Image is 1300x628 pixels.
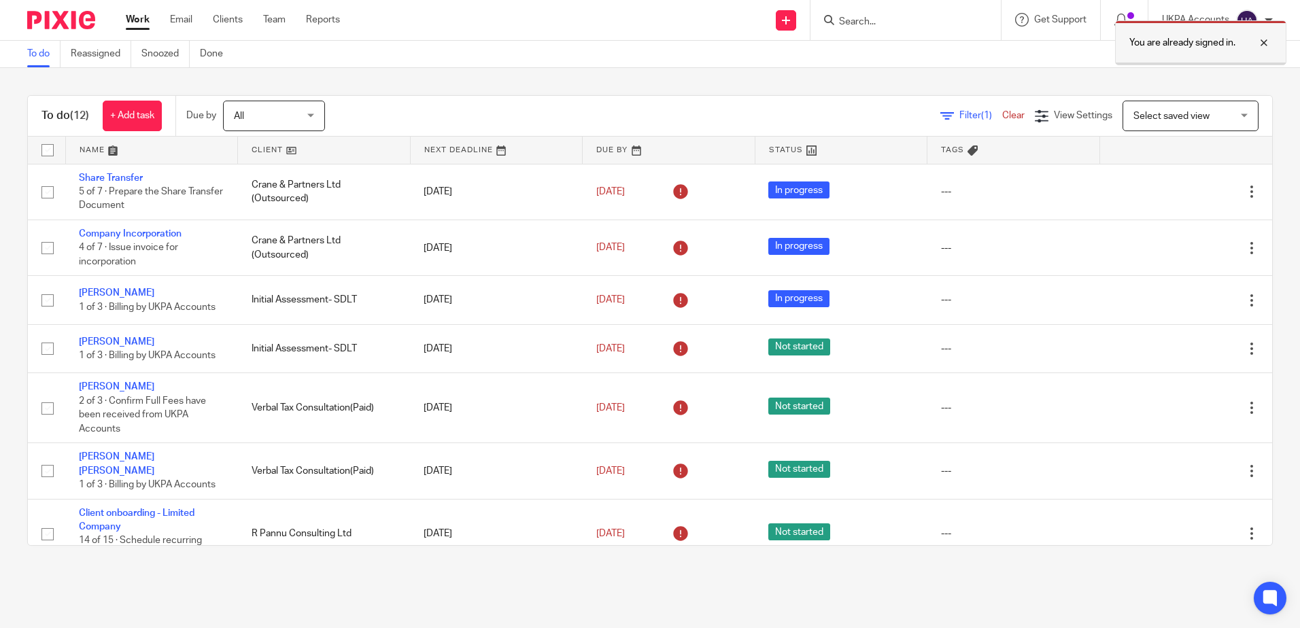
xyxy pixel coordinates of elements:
[306,13,340,27] a: Reports
[238,164,411,220] td: Crane & Partners Ltd (Outsourced)
[186,109,216,122] p: Due by
[141,41,190,67] a: Snoozed
[79,229,182,239] a: Company Incorporation
[410,373,583,443] td: [DATE]
[596,403,625,413] span: [DATE]
[79,187,223,211] span: 5 of 7 · Prepare the Share Transfer Document
[410,276,583,324] td: [DATE]
[768,238,829,255] span: In progress
[410,443,583,499] td: [DATE]
[170,13,192,27] a: Email
[27,11,95,29] img: Pixie
[596,344,625,353] span: [DATE]
[596,466,625,476] span: [DATE]
[79,302,216,312] span: 1 of 3 · Billing by UKPA Accounts
[27,41,61,67] a: To do
[1129,36,1235,50] p: You are already signed in.
[263,13,286,27] a: Team
[238,373,411,443] td: Verbal Tax Consultation(Paid)
[981,111,992,120] span: (1)
[410,499,583,569] td: [DATE]
[959,111,1002,120] span: Filter
[941,527,1087,540] div: ---
[79,337,154,347] a: [PERSON_NAME]
[1054,111,1112,120] span: View Settings
[70,110,89,121] span: (12)
[410,164,583,220] td: [DATE]
[79,396,206,434] span: 2 of 3 · Confirm Full Fees have been received from UKPA Accounts
[103,101,162,131] a: + Add task
[768,398,830,415] span: Not started
[1133,111,1210,121] span: Select saved view
[941,185,1087,198] div: ---
[234,111,244,121] span: All
[596,243,625,253] span: [DATE]
[79,480,216,489] span: 1 of 3 · Billing by UKPA Accounts
[213,13,243,27] a: Clients
[79,452,154,475] a: [PERSON_NAME] [PERSON_NAME]
[79,173,143,183] a: Share Transfer
[79,536,202,559] span: 14 of 15 · Schedule recurring invoice in Xero by accounts
[768,181,829,198] span: In progress
[1236,10,1258,31] img: svg%3E
[238,499,411,569] td: R Pannu Consulting Ltd
[941,241,1087,255] div: ---
[79,508,194,531] a: Client onboarding - Limited Company
[768,338,830,355] span: Not started
[79,382,154,391] a: [PERSON_NAME]
[941,146,964,154] span: Tags
[79,243,178,267] span: 4 of 7 · Issue invoice for incorporation
[238,220,411,275] td: Crane & Partners Ltd (Outsourced)
[941,464,1087,478] div: ---
[768,290,829,307] span: In progress
[79,351,216,360] span: 1 of 3 · Billing by UKPA Accounts
[238,324,411,372] td: Initial Assessment- SDLT
[941,293,1087,307] div: ---
[71,41,131,67] a: Reassigned
[410,220,583,275] td: [DATE]
[596,187,625,196] span: [DATE]
[41,109,89,123] h1: To do
[768,461,830,478] span: Not started
[200,41,233,67] a: Done
[238,443,411,499] td: Verbal Tax Consultation(Paid)
[238,276,411,324] td: Initial Assessment- SDLT
[1002,111,1025,120] a: Clear
[596,295,625,304] span: [DATE]
[941,342,1087,355] div: ---
[410,324,583,372] td: [DATE]
[596,529,625,538] span: [DATE]
[941,401,1087,415] div: ---
[126,13,150,27] a: Work
[79,288,154,298] a: [PERSON_NAME]
[768,523,830,540] span: Not started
